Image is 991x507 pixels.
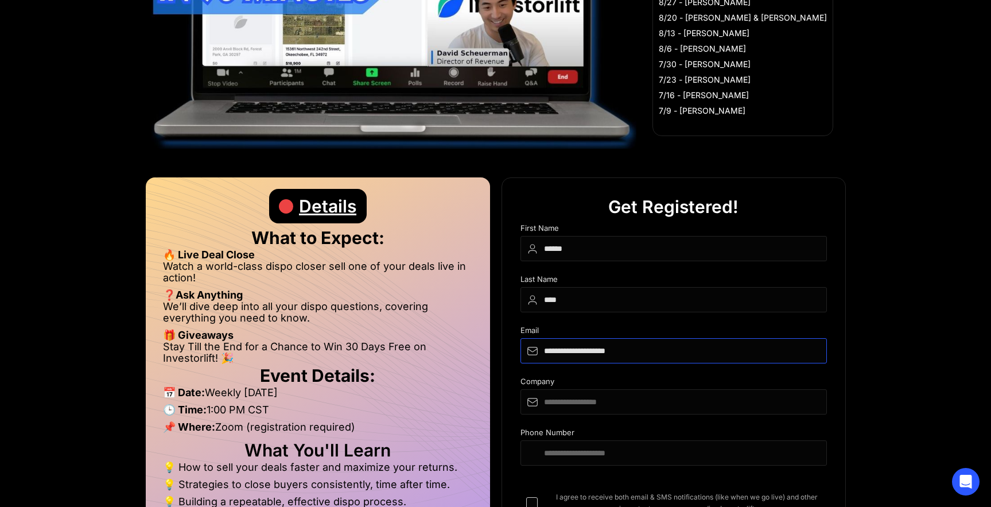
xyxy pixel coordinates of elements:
div: First Name [520,224,827,236]
strong: 🕒 Time: [163,404,207,416]
div: Last Name [520,275,827,287]
div: Details [299,189,356,223]
li: Zoom (registration required) [163,421,473,439]
li: 💡 How to sell your deals faster and maximize your returns. [163,462,473,479]
strong: 📅 Date: [163,386,205,398]
strong: 🔥 Live Deal Close [163,249,255,261]
div: Email [520,326,827,338]
strong: 📌 Where: [163,421,215,433]
h2: What You'll Learn [163,444,473,456]
li: Weekly [DATE] [163,387,473,404]
li: 💡 Strategies to close buyers consistently, time after time. [163,479,473,496]
strong: ❓Ask Anything [163,289,243,301]
div: Get Registered! [608,189,739,224]
li: 1:00 PM CST [163,404,473,421]
li: Watch a world-class dispo closer sell one of your deals live in action! [163,261,473,289]
strong: 🎁 Giveaways [163,329,234,341]
div: Open Intercom Messenger [952,468,980,496]
li: We’ll dive deep into all your dispo questions, covering everything you need to know. [163,301,473,330]
strong: Event Details: [260,365,375,386]
div: Phone Number [520,428,827,440]
div: Company [520,377,827,389]
strong: What to Expect: [251,227,384,248]
li: Stay Till the End for a Chance to Win 30 Days Free on Investorlift! 🎉 [163,341,473,364]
